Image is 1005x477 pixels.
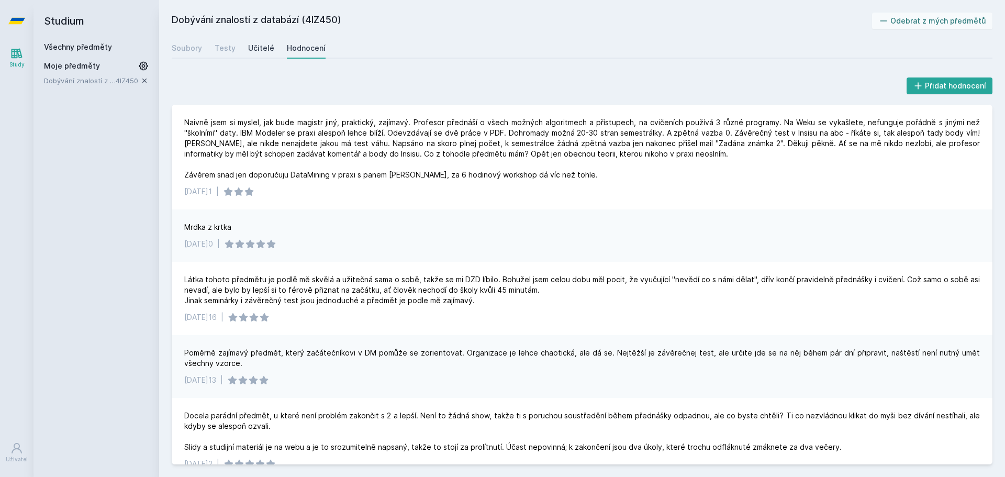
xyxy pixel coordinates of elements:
[184,222,231,232] div: Mrdka z krtka
[872,13,993,29] button: Odebrat z mých předmětů
[172,13,872,29] h2: Dobývání znalostí z databází (4IZ450)
[221,312,224,323] div: |
[184,274,980,306] div: Látka tohoto předmětu je podlě mě skvělá a užitečná sama o sobě, takže se mi DZD líbilo. Bohužel ...
[287,38,326,59] a: Hodnocení
[184,411,980,452] div: Docela parádní předmět, u které není problém zakončit s 2 a lepší. Není to žádná show, takže ti s...
[248,38,274,59] a: Učitelé
[172,38,202,59] a: Soubory
[215,38,236,59] a: Testy
[248,43,274,53] div: Učitelé
[2,42,31,74] a: Study
[184,186,212,197] div: [DATE]1
[116,76,138,85] a: 4IZ450
[287,43,326,53] div: Hodnocení
[44,42,112,51] a: Všechny předměty
[907,77,993,94] button: Přidat hodnocení
[216,186,219,197] div: |
[184,117,980,180] div: Naivně jsem si myslel, jak bude magistr jiný, praktický, zajímavý. Profesor přednáší o všech možn...
[220,375,223,385] div: |
[9,61,25,69] div: Study
[184,312,217,323] div: [DATE]16
[184,375,216,385] div: [DATE]13
[44,61,100,71] span: Moje předměty
[184,239,213,249] div: [DATE]0
[2,437,31,469] a: Uživatel
[217,239,220,249] div: |
[172,43,202,53] div: Soubory
[184,459,213,469] div: [DATE]2
[184,348,980,369] div: Poměrně zajímavý předmět, který začátečníkovi v DM pomůže se zorientovat. Organizace je lehce cha...
[44,75,116,86] a: Dobývání znalostí z databází
[217,459,219,469] div: |
[6,456,28,463] div: Uživatel
[215,43,236,53] div: Testy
